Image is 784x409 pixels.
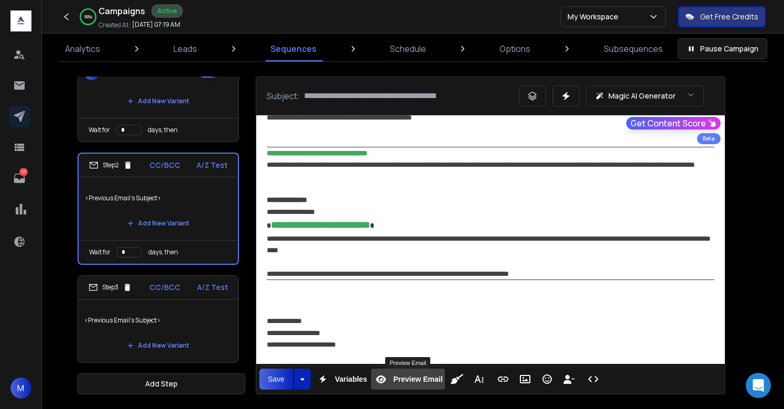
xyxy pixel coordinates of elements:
a: Analytics [59,36,106,61]
p: [DATE] 07:19 AM [132,20,180,29]
button: Add New Variant [119,335,198,356]
p: 99 % [84,14,92,20]
a: 171 [9,168,30,189]
a: Leads [167,36,203,61]
div: Beta [697,133,721,144]
button: Variables [313,369,369,390]
button: Get Free Credits [678,6,766,27]
p: A/Z Test [197,160,227,170]
button: Preview Email [371,369,444,390]
span: Variables [333,375,369,384]
p: CC/BCC [149,282,180,293]
button: Emoticons [537,369,557,390]
p: Magic AI Generator [608,91,676,101]
button: M [10,378,31,399]
p: Wait for [89,126,110,134]
div: Preview Email [385,357,430,369]
button: Save [259,369,293,390]
button: Get Content Score [626,117,721,130]
p: days, then [148,248,178,256]
button: Code View [583,369,603,390]
li: Step3CC/BCCA/Z Test<Previous Email's Subject>Add New Variant [78,275,239,363]
div: Step 3 [89,283,132,292]
p: My Workspace [568,12,623,22]
p: days, then [148,126,178,134]
div: Step 2 [89,160,133,170]
button: Pause Campaign [678,38,767,59]
a: Options [493,36,537,61]
a: Subsequences [597,36,669,61]
button: Insert Link (⌘K) [493,369,513,390]
button: Insert Unsubscribe Link [559,369,579,390]
button: Insert Image (⌘P) [515,369,535,390]
a: Sequences [264,36,323,61]
p: Analytics [65,42,100,55]
li: Step2CC/BCCA/Z Test<Previous Email's Subject>Add New VariantWait fordays, then [78,153,239,265]
button: Add New Variant [119,213,198,234]
p: <Previous Email's Subject> [84,306,232,335]
div: Active [151,4,183,18]
p: Wait for [89,248,111,256]
p: Leads [173,42,197,55]
button: Add Step [78,373,245,394]
p: Subject: [267,90,300,102]
a: Schedule [384,36,432,61]
p: Created At: [99,21,130,29]
p: CC/BCC [149,160,180,170]
button: Clean HTML [447,369,467,390]
span: Preview Email [391,375,444,384]
p: 171 [19,168,28,176]
p: Subsequences [604,42,663,55]
p: Sequences [270,42,317,55]
img: logo [10,10,31,31]
p: <Previous Email's Subject> [85,184,232,213]
p: A/Z Test [197,282,228,293]
button: Magic AI Generator [586,85,704,106]
button: More Text [469,369,489,390]
button: Add New Variant [119,91,198,112]
p: Options [499,42,530,55]
p: Schedule [390,42,426,55]
p: Get Free Credits [700,12,758,22]
div: Open Intercom Messenger [746,373,771,398]
h1: Campaigns [99,5,145,17]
